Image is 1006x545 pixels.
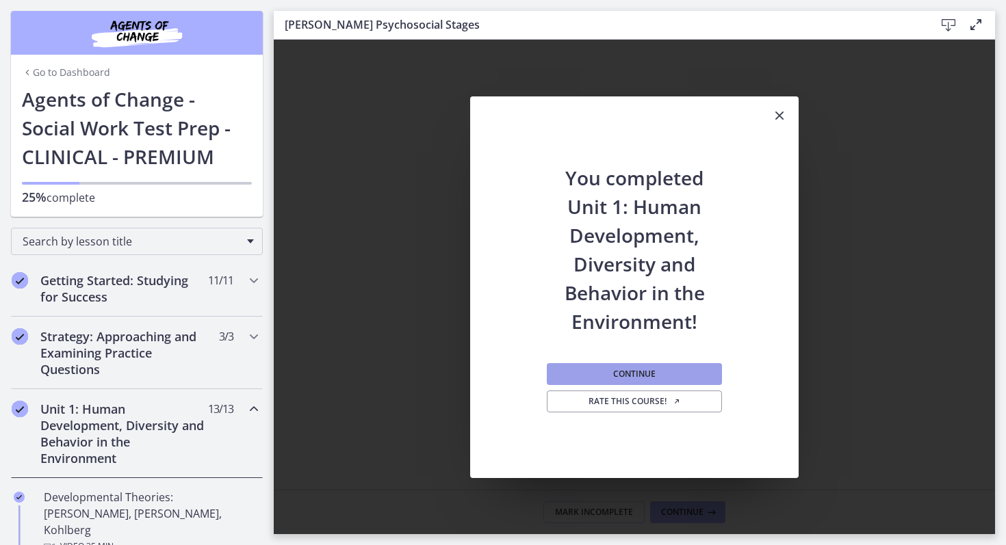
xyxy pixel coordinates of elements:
h3: [PERSON_NAME] Psychosocial Stages [285,16,913,33]
h1: Agents of Change - Social Work Test Prep - CLINICAL - PREMIUM [22,85,252,171]
i: Completed [14,492,25,503]
a: Go to Dashboard [22,66,110,79]
i: Completed [12,401,28,417]
h2: Unit 1: Human Development, Diversity and Behavior in the Environment [40,401,207,466]
button: Continue [547,363,722,385]
i: Completed [12,272,28,289]
h2: Strategy: Approaching and Examining Practice Questions [40,328,207,377]
p: complete [22,189,252,206]
a: Rate this course! Opens in a new window [547,390,722,412]
div: Search by lesson title [11,228,263,255]
i: Completed [12,328,28,345]
span: 13 / 13 [208,401,233,417]
span: Rate this course! [589,396,681,407]
span: 11 / 11 [208,272,233,289]
button: Close [760,96,799,136]
span: 3 / 3 [219,328,233,345]
i: Opens in a new window [673,397,681,406]
img: Agents of Change [55,16,219,49]
span: 25% [22,189,47,205]
span: Search by lesson title [23,234,240,249]
span: Continue [613,369,656,380]
h2: Getting Started: Studying for Success [40,272,207,305]
h2: You completed Unit 1: Human Development, Diversity and Behavior in the Environment! [544,136,725,336]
